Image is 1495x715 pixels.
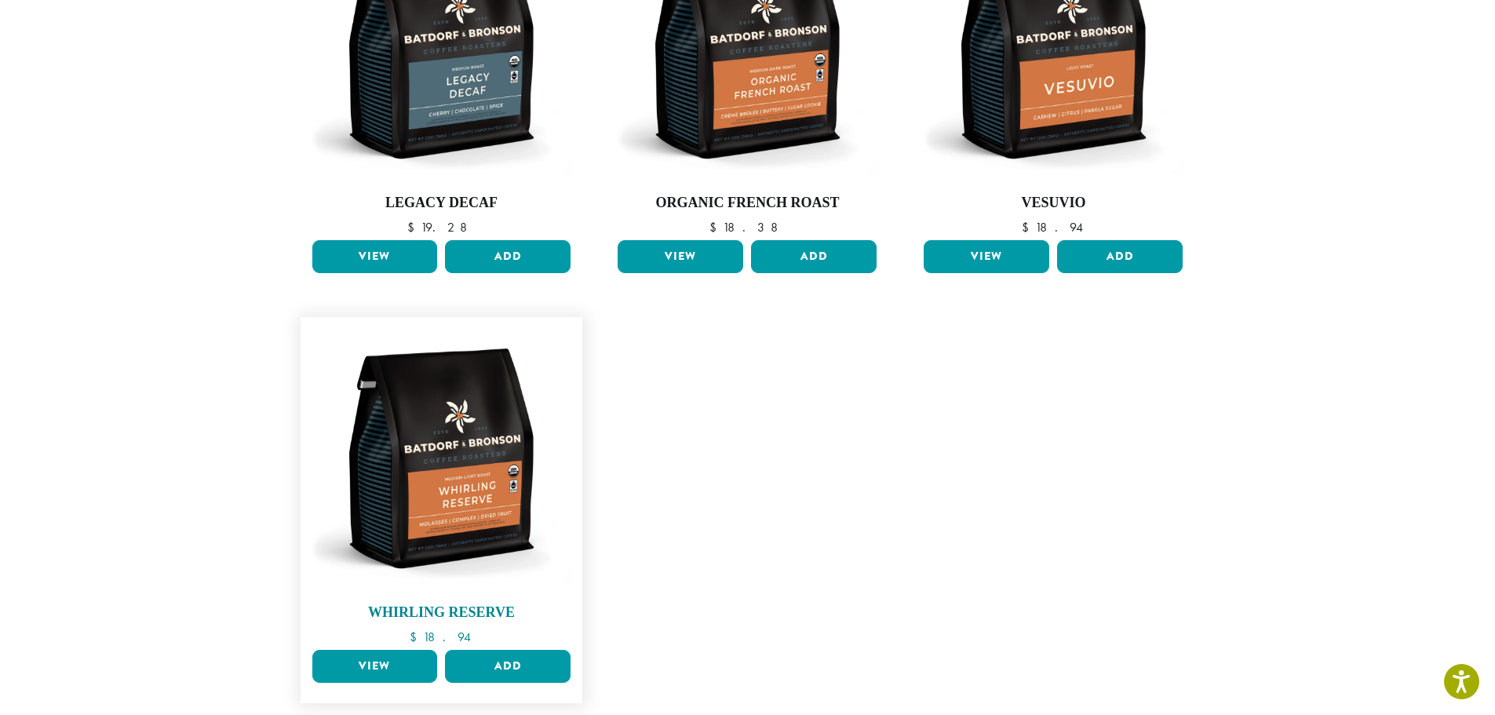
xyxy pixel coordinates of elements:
[614,195,881,212] h4: Organic French Roast
[709,219,786,235] bdi: 18.38
[308,195,575,212] h4: Legacy Decaf
[445,650,571,683] button: Add
[709,219,723,235] span: $
[407,219,421,235] span: $
[410,629,423,645] span: $
[751,240,877,273] button: Add
[312,240,438,273] a: View
[312,650,438,683] a: View
[920,195,1187,212] h4: Vesuvio
[1022,219,1085,235] bdi: 18.94
[1022,219,1035,235] span: $
[618,240,743,273] a: View
[1057,240,1183,273] button: Add
[410,629,473,645] bdi: 18.94
[407,219,475,235] bdi: 19.28
[308,604,575,622] h4: Whirling Reserve
[308,325,574,592] img: BB-12oz-FTO-Whirling-Reserve-Stock.webp
[308,325,575,644] a: Whirling Reserve $18.94
[924,240,1049,273] a: View
[445,240,571,273] button: Add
